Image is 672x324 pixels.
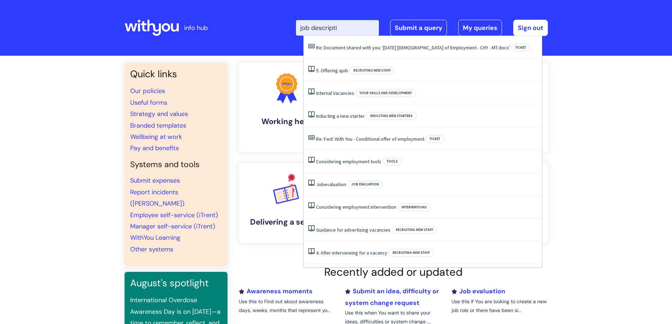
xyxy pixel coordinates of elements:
[316,181,346,188] a: Jobevaluation
[130,188,184,208] a: Report incidents ([PERSON_NAME])
[350,67,395,74] span: Recruiting new staff
[316,204,396,210] a: Considering employment intervention
[316,250,387,256] a: 4. After interviewing for a vacancy
[398,203,431,211] span: Interventions
[390,20,447,36] a: Submit a query
[244,218,329,227] h4: Delivering a service
[356,89,416,97] span: Your skills and development
[389,249,434,257] span: Recruiting new staff
[513,20,548,36] a: Sign out
[130,222,215,231] a: Manager self-service (iTrent)
[239,265,548,279] h2: Recently added or updated
[239,297,335,315] p: Use this to Find out about awareness days, weeks, months that represent yo...
[244,117,329,126] h4: Working here
[316,113,365,119] a: Inducting a new starter
[130,133,182,141] a: Wellbeing at work
[345,287,439,307] a: Submit an idea, difficulty or system change request
[130,121,186,130] a: Branded templates
[316,136,424,142] a: Re: Fwd: With You - Conditional offer of employment
[296,20,379,36] input: Search
[316,158,381,165] a: Considering employment tools
[426,135,444,143] span: Ticket
[316,90,354,96] a: Internal Vacancies
[239,287,313,295] a: Awareness moments
[316,227,391,233] a: Guidance for advertising vacancies
[511,44,530,51] span: Ticket
[316,44,510,51] a: Re: Document shared with you: ‘[DATE] [DEMOGRAPHIC_DATA] of Employment - CHY - MT.docx’
[239,163,335,243] a: Delivering a service
[130,176,180,185] a: Submit expenses
[383,158,402,165] span: Tools
[130,110,188,118] a: Strategy and values
[130,277,222,289] h3: August's spotlight
[130,98,167,107] a: Useful forms
[452,297,547,315] p: Use this if You are looking to create a new job role or there have been si...
[130,87,165,95] a: Our policies
[366,112,417,120] span: Inducting new starters
[130,160,222,170] h4: Systems and tools
[458,20,502,36] a: My queries
[130,245,173,253] a: Other systems
[347,181,383,188] span: Job evaluation
[239,63,335,152] a: Working here
[341,67,348,74] span: job
[316,181,324,188] span: Job
[452,287,505,295] a: Job evaluation
[296,20,548,36] div: | -
[130,211,218,219] a: Employee self-service (iTrent)
[130,144,179,152] a: Pay and benefits
[130,233,180,242] a: WithYou Learning
[316,67,348,74] a: 5. Offering ajob
[184,22,208,33] p: info hub
[392,226,437,234] span: Recruiting new staff
[130,68,222,80] h3: Quick links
